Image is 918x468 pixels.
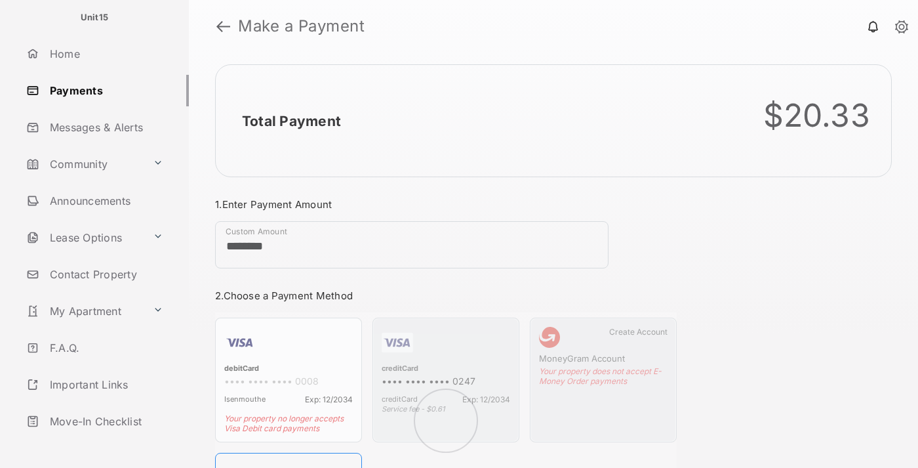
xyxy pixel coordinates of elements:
a: My Apartment [21,295,148,327]
h3: 1. Enter Payment Amount [215,198,677,211]
a: Announcements [21,185,189,217]
a: Payments [21,75,189,106]
a: Messages & Alerts [21,112,189,143]
strong: Make a Payment [238,18,365,34]
a: Important Links [21,369,169,400]
div: $20.33 [763,96,871,135]
h2: Total Payment [242,113,341,129]
a: F.A.Q. [21,332,189,364]
a: Move-In Checklist [21,406,189,437]
a: Contact Property [21,259,189,290]
a: Home [21,38,189,70]
p: Unit15 [81,11,109,24]
h3: 2. Choose a Payment Method [215,289,677,302]
a: Lease Options [21,222,148,253]
a: Community [21,148,148,180]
